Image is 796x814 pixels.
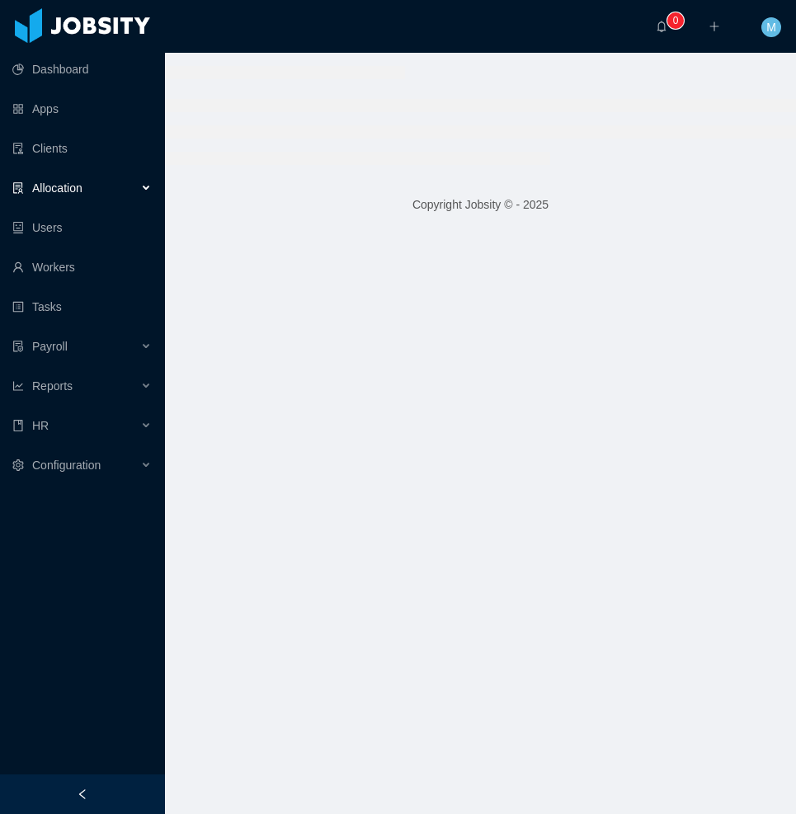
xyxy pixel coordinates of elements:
[12,182,24,194] i: icon: solution
[32,459,101,472] span: Configuration
[12,53,152,86] a: icon: pie-chartDashboard
[32,419,49,432] span: HR
[709,21,720,32] i: icon: plus
[32,379,73,393] span: Reports
[667,12,684,29] sup: 0
[32,340,68,353] span: Payroll
[12,341,24,352] i: icon: file-protect
[766,17,776,37] span: M
[12,380,24,392] i: icon: line-chart
[12,211,152,244] a: icon: robotUsers
[165,176,796,233] footer: Copyright Jobsity © - 2025
[12,251,152,284] a: icon: userWorkers
[32,181,82,195] span: Allocation
[12,420,24,431] i: icon: book
[656,21,667,32] i: icon: bell
[12,132,152,165] a: icon: auditClients
[12,290,152,323] a: icon: profileTasks
[12,459,24,471] i: icon: setting
[12,92,152,125] a: icon: appstoreApps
